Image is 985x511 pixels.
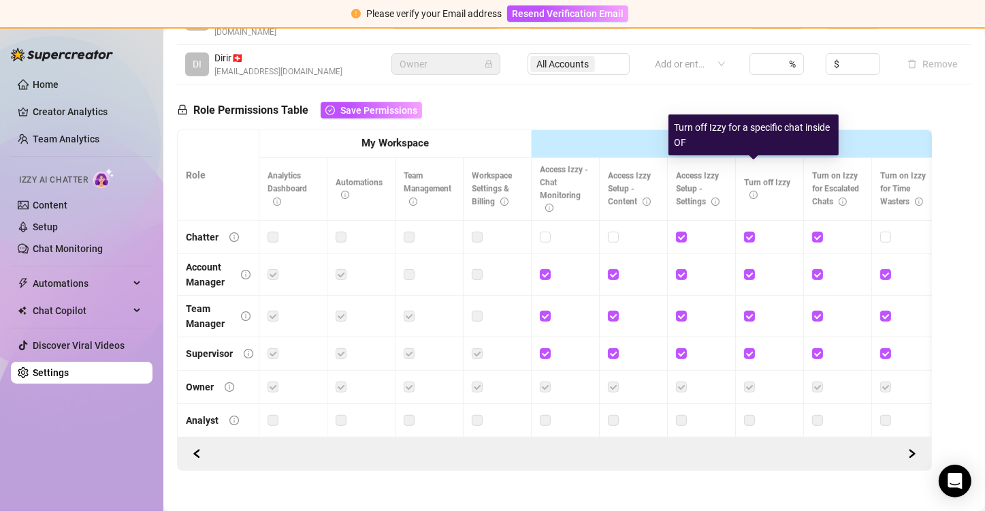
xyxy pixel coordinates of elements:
[19,174,88,187] span: Izzy AI Chatter
[668,114,839,155] div: Turn off Izzy for a specific chat inside OF
[400,54,492,74] span: Owner
[340,105,417,116] span: Save Permissions
[186,413,219,428] div: Analyst
[18,278,29,289] span: thunderbolt
[33,200,67,211] a: Content
[192,449,201,459] span: left
[939,465,971,497] div: Open Intercom Messenger
[902,56,963,72] button: Remove
[225,382,234,392] span: info-circle
[214,65,342,78] span: [EMAIL_ADDRESS][DOMAIN_NAME]
[33,243,103,254] a: Chat Monitoring
[33,300,129,322] span: Chat Copilot
[325,106,335,115] span: check-circle
[177,102,422,119] h5: Role Permissions Table
[186,443,208,465] button: Scroll Forward
[273,198,281,206] span: info-circle
[915,198,923,206] span: info-circle
[500,198,508,206] span: info-circle
[643,198,651,206] span: info-circle
[744,178,790,200] span: Turn off Izzy
[186,380,214,394] div: Owner
[33,101,142,123] a: Creator Analytics
[241,270,251,279] span: info-circle
[472,171,512,206] span: Workspace Settings & Billing
[336,178,383,200] span: Automations
[33,134,99,144] a: Team Analytics
[545,204,553,212] span: info-circle
[409,198,417,206] span: info-circle
[229,416,239,425] span: info-circle
[33,273,129,294] span: Automations
[676,171,720,206] span: Access Izzy Setup - Settings
[18,306,27,315] img: Chat Copilot
[186,346,233,361] div: Supervisor
[404,171,451,206] span: Team Management
[880,171,926,206] span: Turn on Izzy for Time Wasters
[193,57,201,72] span: DI
[177,104,188,115] span: lock
[186,301,230,331] div: Team Manager
[485,60,493,68] span: lock
[812,171,859,206] span: Turn on Izzy for Escalated Chats
[366,6,502,21] div: Please verify your Email address
[540,165,588,213] span: Access Izzy - Chat Monitoring
[507,5,628,22] button: Resend Verification Email
[901,443,923,465] button: Scroll Backward
[268,171,307,206] span: Analytics Dashboard
[229,232,239,242] span: info-circle
[749,191,758,199] span: info-circle
[11,48,113,61] img: logo-BBDzfeDw.svg
[93,168,114,188] img: AI Chatter
[186,230,219,245] div: Chatter
[33,340,125,351] a: Discover Viral Videos
[608,171,651,206] span: Access Izzy Setup - Content
[33,79,59,90] a: Home
[711,198,720,206] span: info-circle
[341,191,349,199] span: info-circle
[907,449,917,459] span: right
[178,130,259,221] th: Role
[241,311,251,321] span: info-circle
[186,260,230,290] div: Account Manager
[214,50,342,65] span: Dirir 🇨🇭
[351,9,361,18] span: exclamation-circle
[33,367,69,378] a: Settings
[512,8,624,19] span: Resend Verification Email
[839,198,847,206] span: info-circle
[321,102,422,119] button: Save Permissions
[361,137,429,149] strong: My Workspace
[244,349,253,358] span: info-circle
[33,221,58,232] a: Setup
